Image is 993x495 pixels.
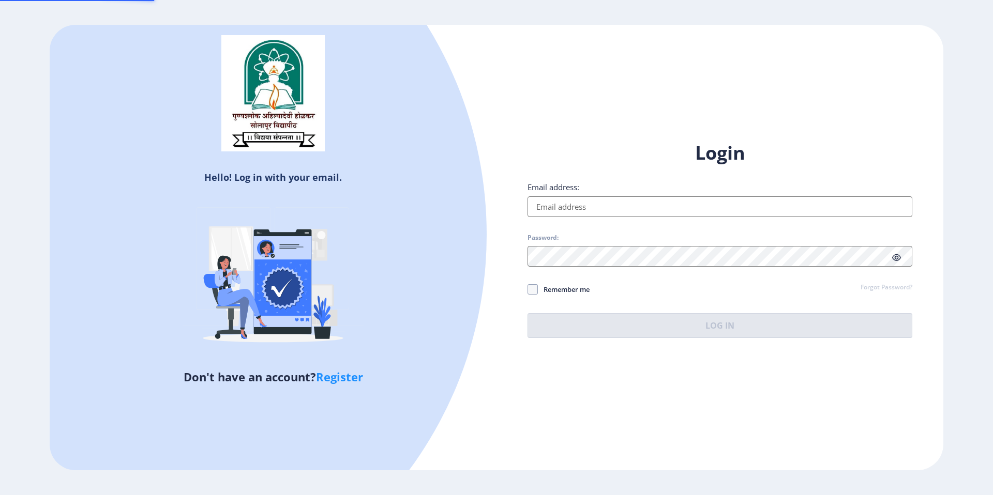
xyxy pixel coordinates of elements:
a: Register [316,369,363,384]
img: sulogo.png [221,35,325,152]
img: Verified-rafiki.svg [183,188,364,368]
label: Password: [528,234,559,242]
label: Email address: [528,182,579,192]
button: Log In [528,313,912,338]
h1: Login [528,141,912,165]
input: Email address [528,196,912,217]
span: Remember me [538,283,590,296]
h5: Don't have an account? [57,368,489,385]
a: Forgot Password? [861,283,912,292]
